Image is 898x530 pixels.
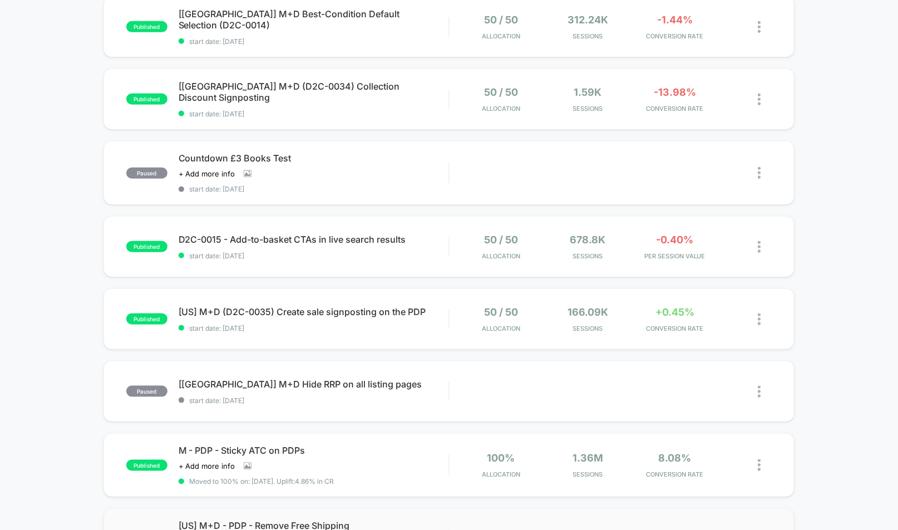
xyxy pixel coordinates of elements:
span: M - PDP - Sticky ATC on PDPs [179,445,449,456]
span: +0.45% [655,306,694,318]
span: Sessions [547,32,629,40]
span: start date: [DATE] [179,252,449,260]
span: 50 / 50 [484,86,518,98]
span: -1.44% [657,14,693,26]
span: Sessions [547,325,629,332]
span: D2C-0015 - Add-to-basket CTAs in live search results [179,234,449,245]
span: published [126,241,167,252]
span: 1.36M [573,452,603,464]
span: Sessions [547,252,629,260]
span: -0.40% [656,234,693,246]
img: close [758,21,761,33]
span: paused [126,168,167,179]
span: published [126,460,167,471]
span: start date: [DATE] [179,396,449,405]
span: Moved to 100% on: [DATE] . Uplift: 4.86% in CR [190,477,334,485]
span: 312.24k [568,14,608,26]
span: + Add more info [179,169,235,178]
span: 166.09k [568,306,608,318]
span: 50 / 50 [484,306,518,318]
span: 100% [487,452,515,464]
span: Sessions [547,105,629,112]
span: 50 / 50 [484,14,518,26]
span: Allocation [482,105,520,112]
img: close [758,94,761,105]
span: CONVERSION RATE [634,32,716,40]
span: PER SESSION VALUE [634,252,716,260]
span: CONVERSION RATE [634,470,716,478]
span: Allocation [482,470,520,478]
span: Allocation [482,325,520,332]
img: close [758,386,761,397]
span: -13.98% [654,86,696,98]
span: published [126,313,167,325]
span: [US] M+D (D2C-0035) Create sale signposting on the PDP [179,306,449,317]
img: close [758,167,761,179]
span: start date: [DATE] [179,324,449,332]
span: start date: [DATE] [179,185,449,193]
span: Allocation [482,252,520,260]
span: published [126,21,167,32]
span: published [126,94,167,105]
span: [[GEOGRAPHIC_DATA]] M+D (D2C-0034) Collection Discount Signposting [179,81,449,103]
span: 50 / 50 [484,234,518,246]
span: start date: [DATE] [179,110,449,118]
span: Allocation [482,32,520,40]
span: CONVERSION RATE [634,105,716,112]
span: CONVERSION RATE [634,325,716,332]
span: paused [126,386,167,397]
span: 678.8k [570,234,606,246]
span: 1.59k [574,86,602,98]
span: [[GEOGRAPHIC_DATA]] M+D Hide RRP on all listing pages [179,379,449,390]
span: [[GEOGRAPHIC_DATA]] M+D Best-Condition Default Selection (D2C-0014) [179,8,449,31]
img: close [758,313,761,325]
span: + Add more info [179,462,235,470]
img: close [758,459,761,471]
span: start date: [DATE] [179,37,449,46]
span: Sessions [547,470,629,478]
img: close [758,241,761,253]
span: Countdown £3 Books Test [179,153,449,164]
span: 8.08% [658,452,691,464]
